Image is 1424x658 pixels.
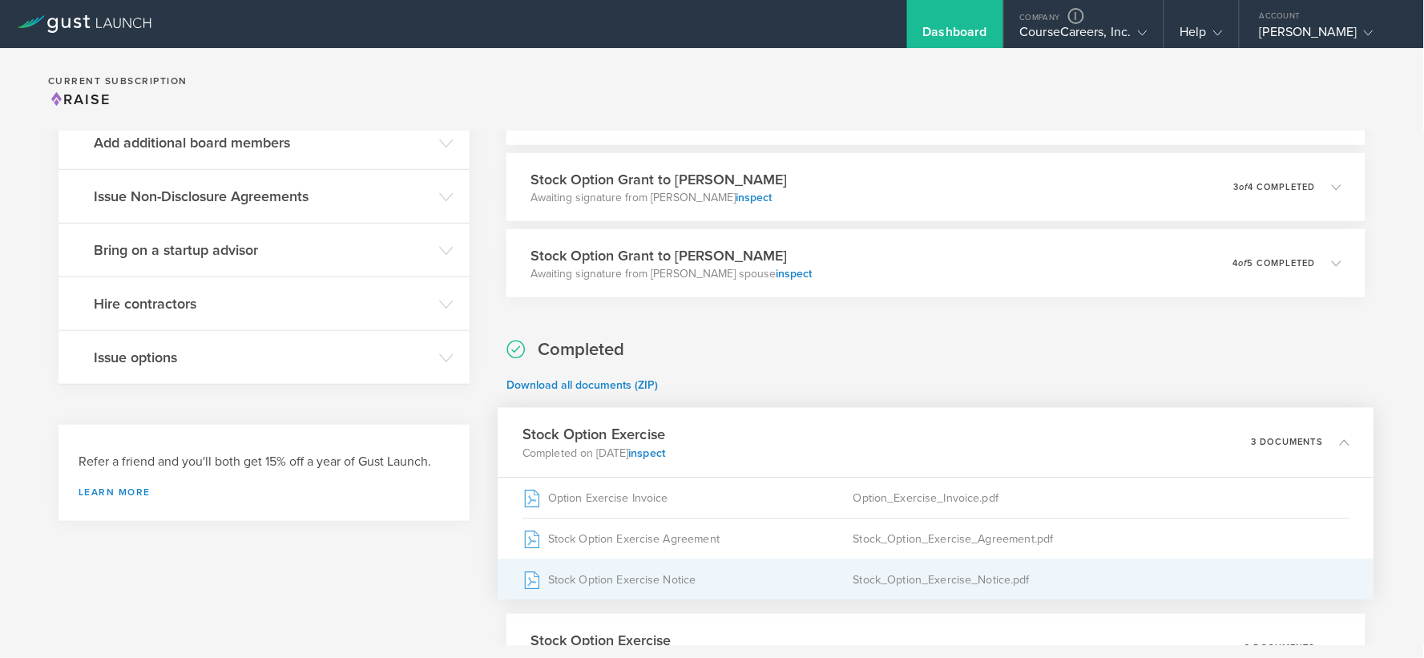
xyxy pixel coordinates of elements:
h3: Issue options [94,347,431,368]
h3: Stock Option Grant to [PERSON_NAME] [530,169,787,190]
a: inspect [628,446,665,459]
p: 3 documents [1252,438,1324,446]
p: Awaiting signature from [PERSON_NAME] spouse [530,266,812,282]
p: Awaiting signature from [PERSON_NAME] [530,190,787,206]
iframe: Chat Widget [1344,581,1424,658]
h3: Add additional board members [94,132,431,153]
a: inspect [776,267,812,281]
div: Dashboard [923,24,987,48]
h3: Stock Option Exercise [522,424,666,446]
p: 4 5 completed [1233,259,1316,268]
a: inspect [736,191,772,204]
span: Raise [48,91,111,108]
div: CourseCareers, Inc. [1020,24,1148,48]
h3: Stock Option Grant to [PERSON_NAME] [530,245,812,266]
div: [PERSON_NAME] [1260,24,1396,48]
h3: Bring on a startup advisor [94,240,431,260]
p: 3 4 completed [1234,183,1316,192]
h3: Issue Non-Disclosure Agreements [94,186,431,207]
h2: Current Subscription [48,76,188,86]
div: Option Exercise Invoice [522,478,853,518]
div: Help [1180,24,1223,48]
h3: Stock Option Exercise [530,630,671,651]
h3: Refer a friend and you'll both get 15% off a year of Gust Launch. [79,453,450,471]
div: Stock_Option_Exercise_Agreement.pdf [853,519,1349,559]
a: Download all documents (ZIP) [506,378,658,392]
em: of [1240,182,1249,192]
a: Learn more [79,487,450,497]
h3: Hire contractors [94,293,431,314]
p: 3 documents [1245,644,1316,652]
div: Stock Option Exercise Notice [522,559,853,599]
div: Stock_Option_Exercise_Notice.pdf [853,559,1349,599]
div: Option_Exercise_Invoice.pdf [853,478,1349,518]
p: Completed on [DATE] [522,445,666,461]
h2: Completed [538,338,624,361]
em: of [1239,258,1248,268]
div: Stock Option Exercise Agreement [522,519,853,559]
